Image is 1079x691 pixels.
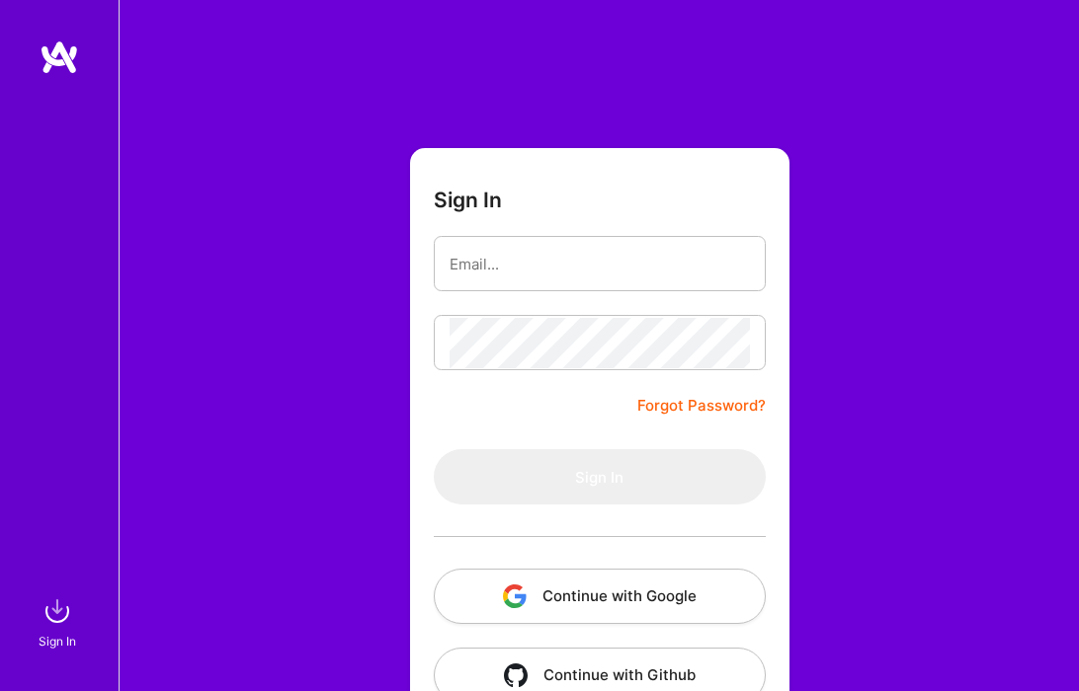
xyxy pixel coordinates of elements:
[503,584,527,608] img: icon
[504,663,528,687] img: icon
[38,591,77,631] img: sign in
[637,394,766,418] a: Forgot Password?
[434,449,766,504] button: Sign In
[434,188,502,212] h3: Sign In
[39,631,76,652] div: Sign In
[434,569,766,624] button: Continue with Google
[40,39,79,75] img: logo
[41,591,77,652] a: sign inSign In
[450,239,750,289] input: Email...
